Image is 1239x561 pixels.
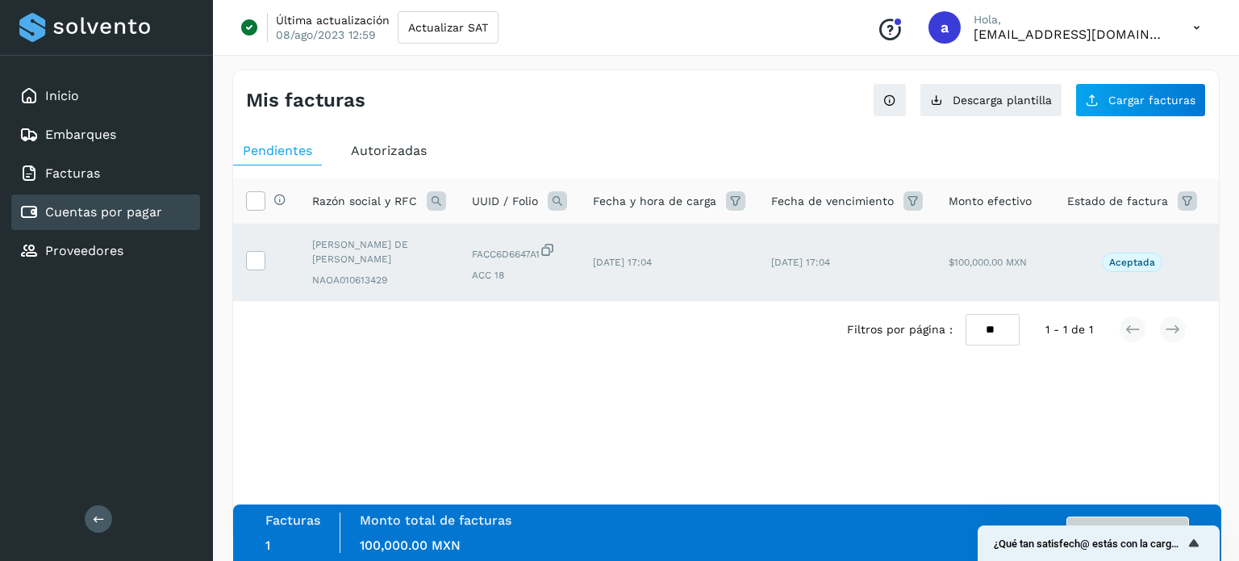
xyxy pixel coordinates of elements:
p: Hola, [974,13,1167,27]
button: Autorizar facturas [1066,517,1189,549]
span: ACC 18 [472,268,567,283]
span: NAOA010613429 [312,273,446,287]
button: Mostrar encuesta - ¿Qué tan satisfech@ estás con la carga de tus facturas? [994,534,1204,553]
span: 1 [265,538,270,553]
span: 100,000.00 MXN [360,538,461,553]
label: Monto total de facturas [360,513,511,528]
div: Facturas [11,156,200,191]
span: Descarga plantilla [953,94,1052,106]
span: Pendientes [243,143,312,158]
span: [DATE] 17:04 [771,257,830,268]
div: Proveedores [11,233,200,269]
span: [DATE] 17:04 [593,257,652,268]
span: ¿Qué tan satisfech@ estás con la carga de tus facturas? [994,538,1184,550]
span: Fecha de vencimiento [771,193,894,210]
button: Actualizar SAT [398,11,499,44]
span: 1 - 1 de 1 [1045,321,1093,338]
button: Cargar facturas [1075,83,1206,117]
p: Aceptada [1109,257,1155,268]
span: Filtros por página : [847,321,953,338]
span: Fecha y hora de carga [593,193,716,210]
a: Inicio [45,88,79,103]
p: 08/ago/2023 12:59 [276,27,376,42]
span: Estado de factura [1067,193,1168,210]
span: Monto efectivo [949,193,1032,210]
a: Cuentas por pagar [45,204,162,220]
span: Autorizadas [351,143,427,158]
span: [PERSON_NAME] DE [PERSON_NAME] [312,237,446,266]
div: Embarques [11,117,200,153]
a: Proveedores [45,243,123,258]
label: Facturas [265,513,320,528]
a: Facturas [45,165,100,181]
span: FACC6D6647A1 [472,242,567,262]
span: Razón social y RFC [312,193,417,210]
p: administracion@bigan.mx [974,27,1167,42]
h4: Mis facturas [246,89,365,112]
div: Inicio [11,78,200,114]
span: Cargar facturas [1108,94,1195,106]
span: Actualizar SAT [408,22,488,33]
button: Descarga plantilla [920,83,1062,117]
a: Embarques [45,127,116,142]
div: Cuentas por pagar [11,195,200,230]
p: Última actualización [276,13,390,27]
span: $100,000.00 MXN [949,257,1027,268]
span: UUID / Folio [472,193,538,210]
